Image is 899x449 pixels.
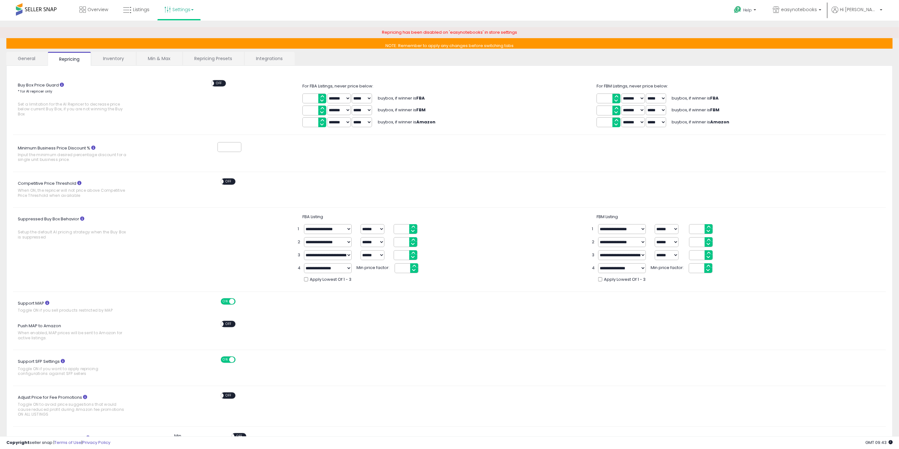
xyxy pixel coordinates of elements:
span: buybox, if winner is [378,95,425,101]
small: * for AI repricer only [18,89,52,94]
span: OFF [214,81,224,86]
a: Privacy Policy [82,439,110,446]
span: Overview [87,6,108,13]
span: Toggle ON to avoid price suggestions that would cause reduced profit during Amazon fee promotions... [18,402,127,417]
span: Set a limitation for the AI Repricer to decrease price below current Buy Box, if you are not winn... [18,102,127,116]
span: OFF [224,393,234,398]
b: Amazon [416,119,435,125]
span: FBA Listing [302,214,323,220]
span: easynotebooks [781,6,817,13]
span: Help [743,7,752,13]
span: Toggle ON if you sell products restricted by MAP [18,308,127,313]
a: Help [729,1,763,21]
span: When ON, the repricer will not price above Competitive Price Threshold when available [18,188,127,198]
span: 2 [298,239,301,245]
span: 2 [592,239,595,245]
span: OFF [234,433,245,439]
a: Repricing Presets [183,52,244,65]
span: Repricing has been disabled on 'easynotebooks' in store settings [382,29,517,35]
span: OFF [234,357,245,363]
label: Minimum Business Price Discount % [13,143,151,165]
label: Adjust Price for Fee Promotions [13,392,151,420]
a: Hi [PERSON_NAME] [832,6,882,21]
label: Support SFP Settings [13,356,151,379]
p: NOTE: Remember to apply any changes before switching tabs [6,38,893,49]
span: When enabled, MAP prices will be sent to Amazon for active listings. [18,330,127,340]
label: Buy Box Price Guard [13,80,151,120]
b: FBM [416,107,425,113]
a: Terms of Use [54,439,81,446]
label: Push MAP to Amazon [13,321,151,344]
a: Repricing [48,52,91,66]
span: Input the minimum desired percentage discount for a single unit business price. [18,152,127,162]
i: Get Help [734,6,742,14]
span: Apply Lowest Of 1 - 3 [310,277,351,283]
b: FBM [710,107,720,113]
span: buybox, if winner is [378,107,425,113]
span: Toggle ON if you want to apply repricing configurations against SFP sellers [18,366,127,376]
span: For FBA Listings, never price below: [302,83,373,89]
span: buybox, if winner is [378,119,435,125]
span: 3 [298,252,301,258]
span: 1 [298,226,301,232]
span: OFF [224,321,234,327]
span: 4 [592,265,595,271]
span: OFF [234,299,245,304]
span: Setup the default AI pricing strategy when the Buy Box is suppressed [18,230,127,239]
span: 4 [298,265,301,271]
label: Min [175,433,182,439]
a: General [6,52,47,65]
span: Min price factor: [356,263,391,271]
span: buybox, if winner is [672,119,730,125]
b: FBA [710,95,719,101]
span: Apply Lowest Of 1 - 3 [604,277,646,283]
span: Listings [133,6,149,13]
a: Integrations [245,52,294,65]
span: ON [221,357,229,363]
b: Amazon [710,119,730,125]
span: ON [221,299,229,304]
label: Suppressed Buy Box Behavior [13,214,151,243]
span: Hi [PERSON_NAME] [840,6,878,13]
span: For FBM Listings, never price below: [597,83,668,89]
span: OFF [224,179,234,184]
a: Min & Max [136,52,182,65]
label: Support MAP [13,298,151,316]
span: FBM Listing [597,214,618,220]
span: buybox, if winner is [672,107,720,113]
a: Inventory [92,52,135,65]
span: 1 [592,226,595,232]
div: seller snap | | [6,440,110,446]
span: 3 [592,252,595,258]
span: buybox, if winner is [672,95,719,101]
b: FBA [416,95,425,101]
span: Min price factor: [651,263,686,271]
label: Competitive Price Threshold [13,178,151,201]
span: 2025-08-13 09:43 GMT [865,439,893,446]
strong: Copyright [6,439,30,446]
